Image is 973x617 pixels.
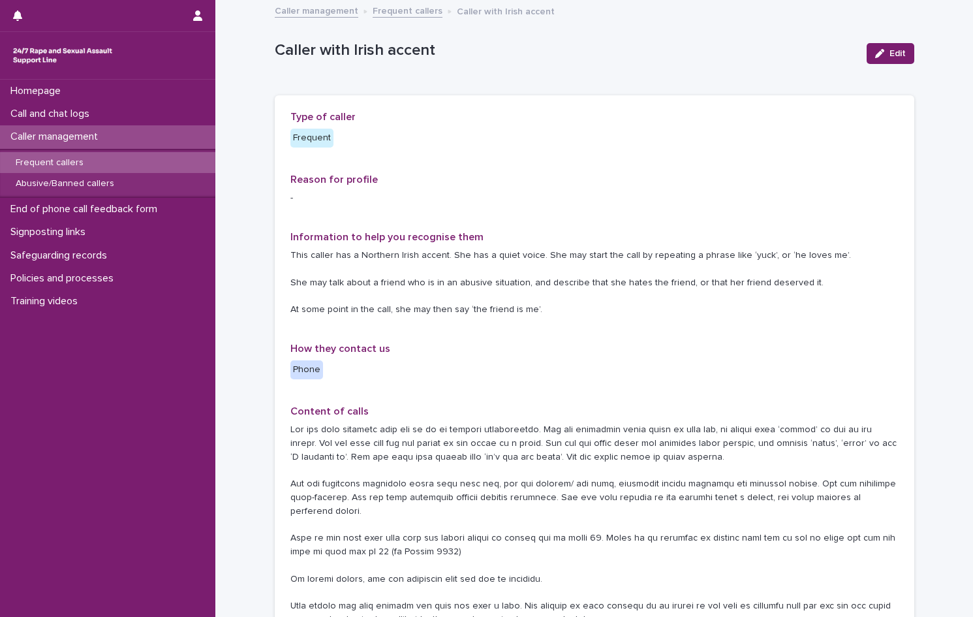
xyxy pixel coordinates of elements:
span: Reason for profile [290,174,378,185]
a: Caller management [275,3,358,18]
p: Homepage [5,85,71,97]
p: Training videos [5,295,88,308]
span: Content of calls [290,406,369,417]
a: Frequent callers [373,3,442,18]
p: Policies and processes [5,272,124,285]
button: Edit [867,43,914,64]
p: This caller has a Northern Irish accent. She has a quiet voice. She may start the call by repeati... [290,249,899,317]
p: - [290,191,899,205]
p: Abusive/Banned callers [5,178,125,189]
p: Safeguarding records [5,249,117,262]
p: Caller management [5,131,108,143]
p: Caller with Irish accent [457,3,555,18]
p: Caller with Irish accent [275,41,856,60]
div: Frequent [290,129,333,148]
p: Frequent callers [5,157,94,168]
p: End of phone call feedback form [5,203,168,215]
span: Information to help you recognise them [290,232,484,242]
span: How they contact us [290,343,390,354]
div: Phone [290,360,323,379]
span: Type of caller [290,112,356,122]
p: Signposting links [5,226,96,238]
span: Edit [889,49,906,58]
img: rhQMoQhaT3yELyF149Cw [10,42,115,69]
p: Call and chat logs [5,108,100,120]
